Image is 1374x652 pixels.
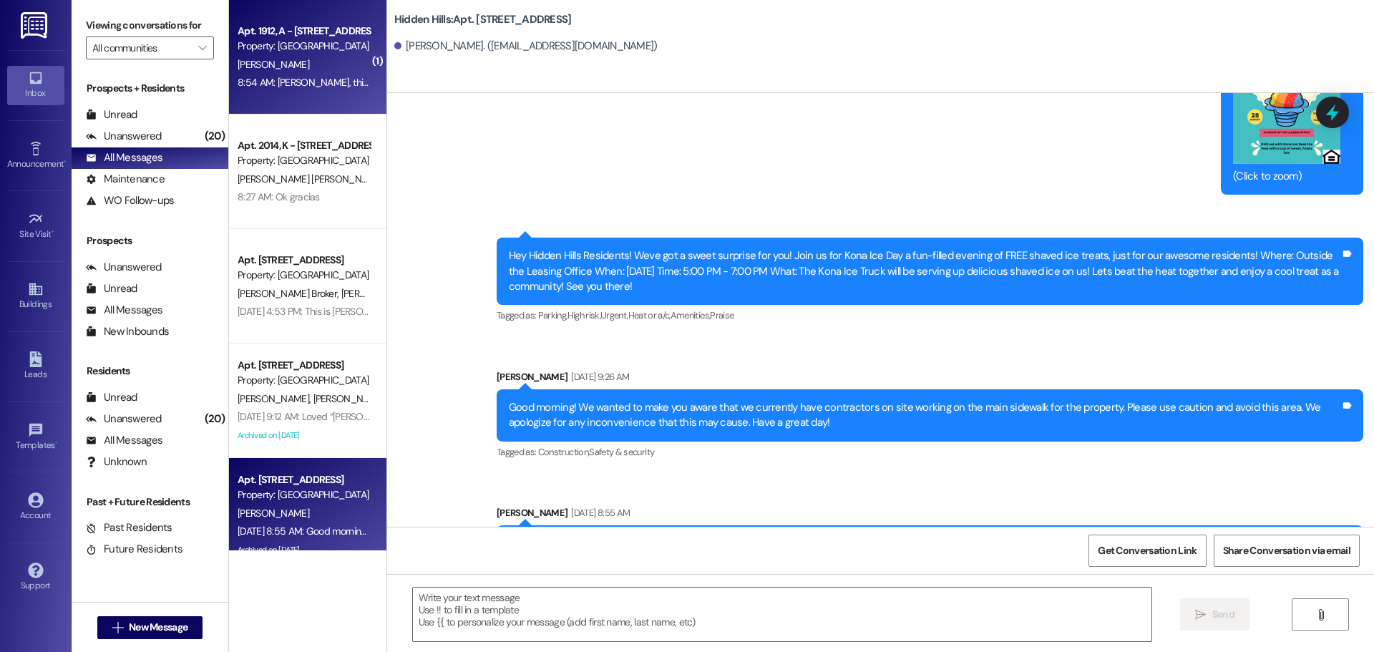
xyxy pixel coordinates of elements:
[86,260,162,275] div: Unanswered
[72,81,228,96] div: Prospects + Residents
[509,248,1340,294] div: Hey Hidden Hills Residents! Weve got a sweet surprise for you! Join us for Kona Ice Day a fun-fil...
[538,309,567,321] span: Parking ,
[238,138,370,153] div: Apt. 2014, K - [STREET_ADDRESS]
[238,172,383,185] span: [PERSON_NAME] [PERSON_NAME]
[52,227,54,237] span: •
[7,207,64,245] a: Site Visit •
[313,392,384,405] span: [PERSON_NAME]
[86,150,162,165] div: All Messages
[86,412,162,427] div: Unanswered
[86,14,214,37] label: Viewing conversations for
[1088,535,1206,567] button: Get Conversation Link
[112,622,123,633] i: 
[238,24,370,39] div: Apt. 1912, A - [STREET_ADDRESS]
[238,487,370,502] div: Property: [GEOGRAPHIC_DATA]
[7,418,64,457] a: Templates •
[21,12,50,39] img: ResiDesk Logo
[86,129,162,144] div: Unanswered
[497,442,1363,462] div: Tagged as:
[7,488,64,527] a: Account
[236,427,371,444] div: Archived on [DATE]
[7,347,64,386] a: Leads
[238,253,370,268] div: Apt. [STREET_ADDRESS]
[201,408,228,430] div: (20)
[86,172,165,187] div: Maintenance
[86,433,162,448] div: All Messages
[64,157,66,167] span: •
[86,542,182,557] div: Future Residents
[509,400,1340,431] div: Good morning! We wanted to make you aware that we currently have contractors on site working on t...
[394,39,658,54] div: [PERSON_NAME]. ([EMAIL_ADDRESS][DOMAIN_NAME])
[86,390,137,405] div: Unread
[538,446,590,458] span: Construction ,
[567,369,629,384] div: [DATE] 9:26 AM
[238,472,370,487] div: Apt. [STREET_ADDRESS]
[238,287,341,300] span: [PERSON_NAME] Broker
[86,107,137,122] div: Unread
[1315,609,1326,621] i: 
[86,281,137,296] div: Unread
[92,37,191,59] input: All communities
[567,505,630,520] div: [DATE] 8:55 AM
[238,268,370,283] div: Property: [GEOGRAPHIC_DATA]
[7,558,64,597] a: Support
[72,364,228,379] div: Residents
[628,309,671,321] span: Heat or a/c ,
[710,309,734,321] span: Praise
[86,454,147,469] div: Unknown
[341,287,417,300] span: [PERSON_NAME]
[394,12,572,27] b: Hidden Hills: Apt. [STREET_ADDRESS]
[238,76,824,89] div: 8:54 AM: [PERSON_NAME], this is [PERSON_NAME]. I had to put Ghosty down over the weekend. [MEDICA...
[1212,607,1234,622] span: Send
[238,58,309,71] span: [PERSON_NAME]
[589,446,654,458] span: Safety & security
[86,193,174,208] div: WO Follow-ups
[86,520,172,535] div: Past Residents
[238,507,309,520] span: [PERSON_NAME]
[567,309,601,321] span: High risk ,
[238,190,320,203] div: 8:27 AM: Ok gracias
[201,125,228,147] div: (20)
[198,42,206,54] i: 
[238,39,370,54] div: Property: [GEOGRAPHIC_DATA]
[1233,25,1340,164] button: Zoom image
[72,495,228,510] div: Past + Future Residents
[238,153,370,168] div: Property: [GEOGRAPHIC_DATA]
[600,309,628,321] span: Urgent ,
[236,541,371,559] div: Archived on [DATE]
[86,324,169,339] div: New Inbounds
[1180,598,1249,631] button: Send
[55,438,57,448] span: •
[238,410,735,423] div: [DATE] 9:12 AM: Loved “[PERSON_NAME] ([GEOGRAPHIC_DATA]): Yes, that will work out fine! We'll see...
[671,309,711,321] span: Amenities ,
[1223,543,1350,558] span: Share Conversation via email
[238,392,313,405] span: [PERSON_NAME]
[7,277,64,316] a: Buildings
[238,358,370,373] div: Apt. [STREET_ADDRESS]
[497,369,1363,389] div: [PERSON_NAME]
[497,305,1363,326] div: Tagged as:
[129,620,187,635] span: New Message
[97,616,203,639] button: New Message
[1098,543,1197,558] span: Get Conversation Link
[72,233,228,248] div: Prospects
[1214,535,1360,567] button: Share Conversation via email
[1233,169,1340,184] div: (Click to zoom)
[7,66,64,104] a: Inbox
[238,373,370,388] div: Property: [GEOGRAPHIC_DATA]
[86,303,162,318] div: All Messages
[497,505,1363,525] div: [PERSON_NAME]
[1195,609,1206,621] i: 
